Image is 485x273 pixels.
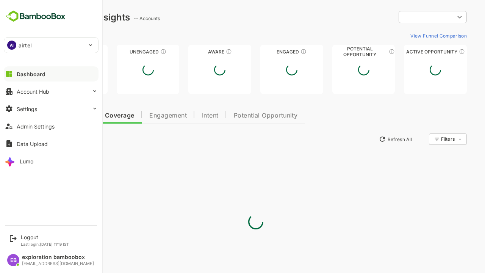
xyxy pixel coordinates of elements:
button: Account Hub [4,84,99,99]
div: Admin Settings [17,123,55,130]
div: Dashboard [17,71,45,77]
button: Settings [4,101,99,116]
button: Refresh All [349,133,389,145]
ag: -- Accounts [107,16,136,21]
div: Engaged [234,49,297,55]
button: View Funnel Comparison [381,30,440,42]
div: These accounts have just entered the buying cycle and need further nurturing [199,49,205,55]
div: Unengaged [90,49,153,55]
div: Dashboard Insights [18,12,103,23]
button: Lumo [4,154,99,169]
span: Data Quality and Coverage [26,113,108,119]
div: These accounts have open opportunities which might be at any of the Sales Stages [432,49,438,55]
button: Dashboard [4,66,99,82]
div: EB [7,254,19,266]
div: Filters [415,136,428,142]
div: Data Upload [17,141,48,147]
button: New Insights [18,132,74,146]
div: These accounts are warm, further nurturing would qualify them to MQAs [274,49,280,55]
div: Potential Opportunity [306,49,369,55]
div: exploration bamboobox [22,254,94,260]
div: Aware [162,49,225,55]
div: These accounts are MQAs and can be passed on to Inside Sales [362,49,368,55]
div: Account Hub [17,88,49,95]
div: Logout [21,234,69,240]
div: Unreached [18,49,81,55]
span: Potential Opportunity [207,113,271,119]
div: AIairtel [4,38,98,53]
div: Filters [414,132,440,146]
div: AI [7,41,16,50]
button: Data Upload [4,136,99,151]
span: Engagement [123,113,160,119]
div: These accounts have not shown enough engagement and need nurturing [134,49,140,55]
div: Lumo [20,158,33,165]
div: [EMAIL_ADDRESS][DOMAIN_NAME] [22,261,94,266]
p: Last login: [DATE] 11:19 IST [21,242,69,246]
button: Admin Settings [4,119,99,134]
p: airtel [19,41,32,49]
div: ​ [372,10,440,24]
img: BambooboxFullLogoMark.5f36c76dfaba33ec1ec1367b70bb1252.svg [4,9,68,24]
span: Intent [175,113,192,119]
div: These accounts have not been engaged with for a defined time period [62,49,68,55]
div: Settings [17,106,37,112]
div: Active Opportunity [377,49,440,55]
